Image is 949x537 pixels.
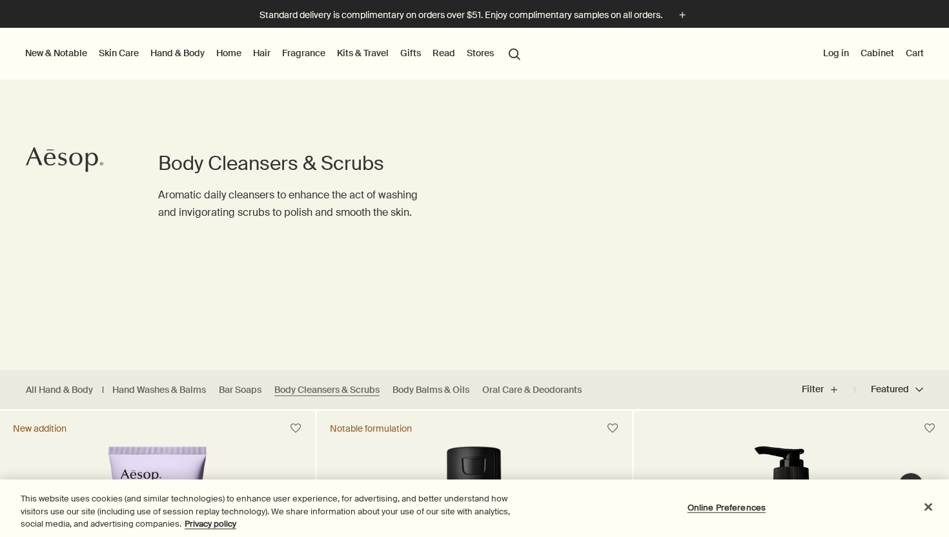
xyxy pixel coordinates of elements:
button: Featured [855,374,923,405]
button: Save to cabinet [284,417,307,440]
div: Notable formulation [330,423,412,434]
a: Aesop [23,143,107,179]
button: New & Notable [23,45,90,61]
nav: primary [23,28,526,79]
a: More information about your privacy, opens in a new tab [185,518,236,529]
nav: supplementary [821,28,926,79]
button: Stores [464,45,496,61]
button: Log in [821,45,852,61]
button: Save to cabinet [601,417,624,440]
a: Hand & Body [148,45,207,61]
p: Aromatic daily cleansers to enhance the act of washing and invigorating scrubs to polish and smoo... [158,186,423,221]
a: Oral Care & Deodorants [482,384,582,396]
p: Standard delivery is complimentary on orders over $51. Enjoy complimentary samples on all orders. [260,8,662,22]
a: Hand Washes & Balms [112,384,206,396]
h1: Body Cleansers & Scrubs [158,151,423,176]
a: Hair [250,45,273,61]
a: Kits & Travel [334,45,391,61]
button: Close [914,492,943,521]
a: All Hand & Body [26,384,93,396]
a: Gifts [398,45,423,61]
button: Filter [802,374,855,405]
a: Bar Soaps [219,384,261,396]
a: Body Cleansers & Scrubs [274,384,380,396]
a: Home [214,45,244,61]
button: Cart [903,45,926,61]
a: Fragrance [280,45,328,61]
div: Aesop says "Our consultants are available now to offer personalised product advice.". Open messag... [724,434,936,524]
div: New addition [13,423,66,434]
a: Cabinet [858,45,897,61]
div: This website uses cookies (and similar technologies) to enhance user experience, for advertising,... [21,492,522,531]
button: Standard delivery is complimentary on orders over $51. Enjoy complimentary samples on all orders. [260,8,689,23]
a: Read [430,45,458,61]
a: Body Balms & Oils [393,384,469,396]
a: Skin Care [96,45,141,61]
svg: Aesop [26,147,103,173]
button: Save to cabinet [918,417,941,440]
button: Open search [503,41,526,65]
button: Online Preferences, Opens the preference center dialog [686,494,767,520]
